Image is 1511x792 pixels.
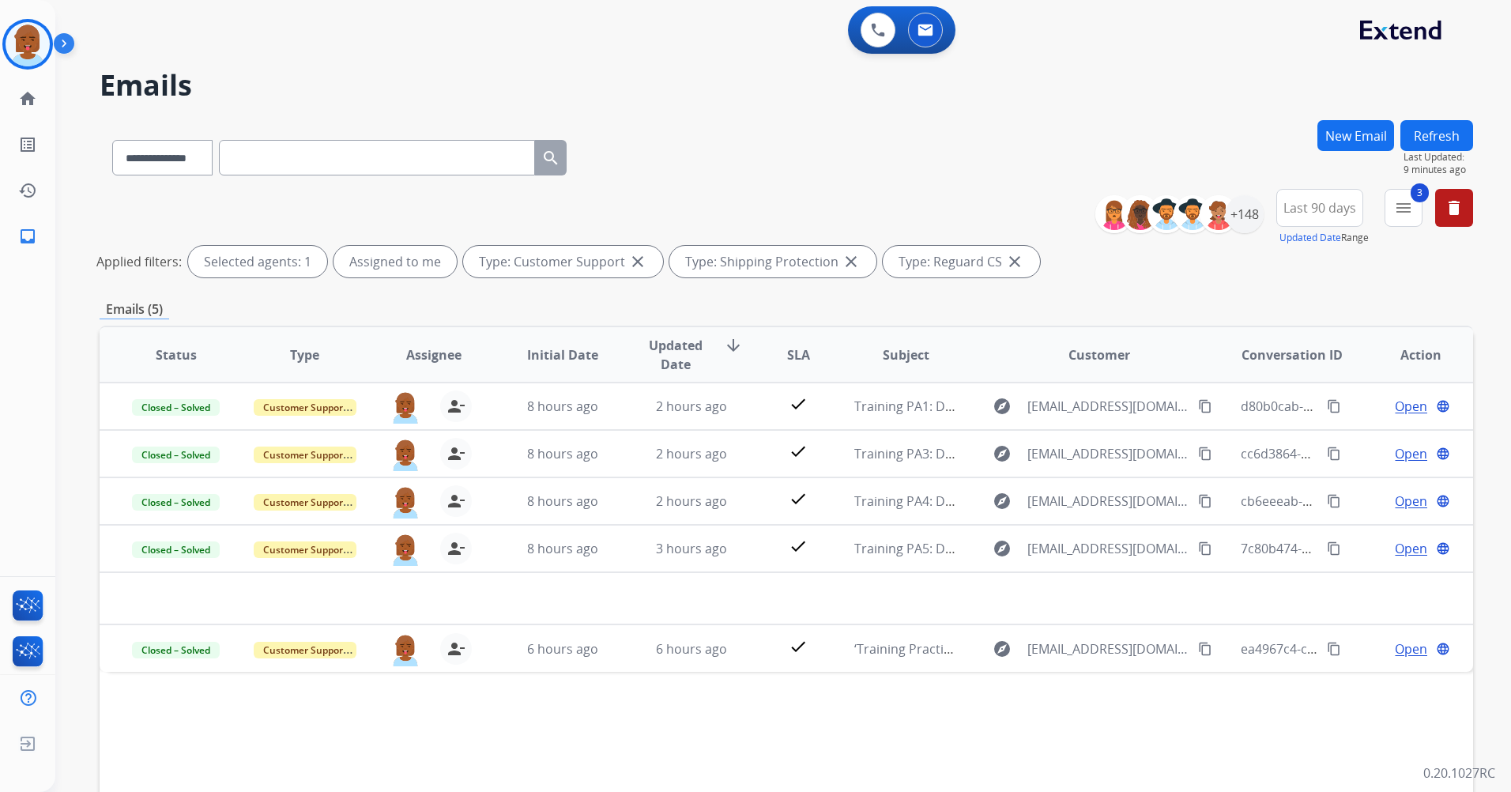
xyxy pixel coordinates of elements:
p: Emails (5) [100,300,169,319]
span: Conversation ID [1242,345,1343,364]
img: agent-avatar [390,438,421,471]
mat-icon: person_remove [447,639,465,658]
span: 6 hours ago [656,640,727,658]
span: Customer Support [254,399,356,416]
div: Type: Customer Support [463,246,663,277]
span: Open [1395,639,1427,658]
mat-icon: delete [1445,198,1464,217]
span: ea4967c4-c18c-405a-bd47-3f9ea9a7351d [1241,640,1481,658]
span: 8 hours ago [527,492,598,510]
span: cc6d3864-165b-43f6-9b54-ab9286416695 [1241,445,1483,462]
button: New Email [1317,120,1394,151]
mat-icon: history [18,181,37,200]
button: Updated Date [1279,232,1341,244]
mat-icon: explore [993,639,1012,658]
span: Open [1395,444,1427,463]
button: Refresh [1400,120,1473,151]
span: Subject [883,345,929,364]
div: Selected agents: 1 [188,246,327,277]
mat-icon: explore [993,539,1012,558]
span: 8 hours ago [527,540,598,557]
span: Type [290,345,319,364]
span: Closed – Solved [132,447,220,463]
span: Customer [1068,345,1130,364]
mat-icon: language [1436,642,1450,656]
span: Customer Support [254,541,356,558]
span: [EMAIL_ADDRESS][DOMAIN_NAME] [1027,444,1189,463]
span: 8 hours ago [527,445,598,462]
mat-icon: person_remove [447,444,465,463]
mat-icon: language [1436,541,1450,556]
span: cb6eeeab-0c55-4f76-b2f2-39b42a512efa [1241,492,1476,510]
span: Range [1279,231,1369,244]
h2: Emails [100,70,1473,101]
span: Assignee [406,345,462,364]
button: 3 [1385,189,1422,227]
span: Closed – Solved [132,399,220,416]
span: Customer Support [254,494,356,511]
span: Updated Date [640,336,711,374]
mat-icon: person_remove [447,539,465,558]
p: 0.20.1027RC [1423,764,1495,783]
p: Applied filters: [96,252,182,271]
span: Customer Support [254,642,356,658]
div: +148 [1226,195,1264,233]
mat-icon: home [18,89,37,108]
span: Training PA5: Do Not Assign ([PERSON_NAME]) [854,540,1129,557]
span: Open [1395,492,1427,511]
mat-icon: content_copy [1198,399,1212,413]
mat-icon: content_copy [1327,494,1341,508]
span: Customer Support [254,447,356,463]
span: 8 hours ago [527,398,598,415]
span: [EMAIL_ADDRESS][DOMAIN_NAME] [1027,397,1189,416]
img: avatar [6,22,50,66]
span: Last 90 days [1283,205,1356,211]
mat-icon: check [789,489,808,508]
img: agent-avatar [390,485,421,519]
span: Status [156,345,197,364]
span: SLA [787,345,810,364]
span: 9 minutes ago [1404,164,1473,176]
img: agent-avatar [390,390,421,424]
mat-icon: content_copy [1327,541,1341,556]
mat-icon: search [541,149,560,168]
mat-icon: inbox [18,227,37,246]
mat-icon: check [789,394,808,413]
mat-icon: content_copy [1198,447,1212,461]
mat-icon: content_copy [1198,494,1212,508]
mat-icon: check [789,637,808,656]
mat-icon: content_copy [1198,642,1212,656]
mat-icon: content_copy [1327,447,1341,461]
mat-icon: explore [993,492,1012,511]
div: Type: Reguard CS [883,246,1040,277]
span: 7c80b474-b9ab-42f1-a151-0d751fe6c315 [1241,540,1479,557]
img: agent-avatar [390,533,421,566]
button: Last 90 days [1276,189,1363,227]
span: Last Updated: [1404,151,1473,164]
mat-icon: content_copy [1327,642,1341,656]
span: Closed – Solved [132,642,220,658]
mat-icon: check [789,442,808,461]
span: 2 hours ago [656,445,727,462]
mat-icon: close [628,252,647,271]
div: Type: Shipping Protection [669,246,876,277]
th: Action [1344,327,1473,383]
mat-icon: language [1436,399,1450,413]
mat-icon: content_copy [1327,399,1341,413]
mat-icon: content_copy [1198,541,1212,556]
mat-icon: menu [1394,198,1413,217]
span: Open [1395,397,1427,416]
mat-icon: person_remove [447,492,465,511]
span: d80b0cab-3dbe-41d8-822e-6f80a879f81e [1241,398,1482,415]
span: 2 hours ago [656,492,727,510]
span: Training PA3: Do Not Assign ([PERSON_NAME]) [854,445,1129,462]
mat-icon: language [1436,494,1450,508]
span: 3 [1411,183,1429,202]
mat-icon: person_remove [447,397,465,416]
span: Training PA1: Do Not Assign ([PERSON_NAME]) [854,398,1129,415]
span: Initial Date [527,345,598,364]
mat-icon: explore [993,397,1012,416]
mat-icon: list_alt [18,135,37,154]
span: 6 hours ago [527,640,598,658]
mat-icon: check [789,537,808,556]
